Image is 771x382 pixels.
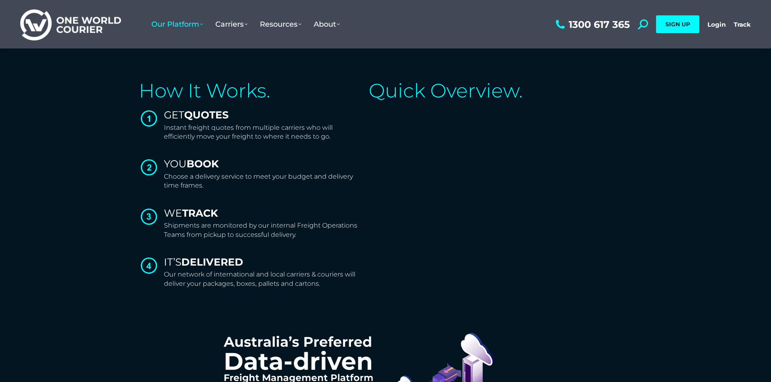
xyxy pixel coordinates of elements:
[184,109,229,121] strong: QUOTES
[215,20,248,29] span: Carriers
[145,12,209,37] a: Our Platform
[164,123,361,141] p: Instant freight quotes from multiple carriers who will efficiently move your freight to where it ...
[260,20,302,29] span: Resources
[164,109,229,121] span: GET
[164,221,361,239] p: Shipments are monitored by our internal Freight Operations Teams from pickup to successful delivery.
[209,12,254,37] a: Carriers
[707,21,726,28] a: Login
[369,81,632,100] h2: Quick Overview.
[187,158,219,170] strong: BOOK
[665,21,690,28] span: SIGN UP
[164,207,218,219] span: WE
[182,207,218,219] strong: TRACK
[308,12,346,37] a: About
[656,15,699,33] a: SIGN UP
[151,20,203,29] span: Our Platform
[314,20,340,29] span: About
[139,81,361,100] h2: How It Works.
[164,158,219,170] span: YOU
[164,270,361,288] p: Our network of international and local carriers & couriers will deliver your packages, boxes, pal...
[164,256,243,268] span: IT’S
[181,256,243,268] strong: DELIVERED
[554,19,630,30] a: 1300 617 365
[164,172,361,190] p: Choose a delivery service to meet your budget and delivery time frames.
[20,8,121,41] img: One World Courier
[734,21,751,28] a: Track
[254,12,308,37] a: Resources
